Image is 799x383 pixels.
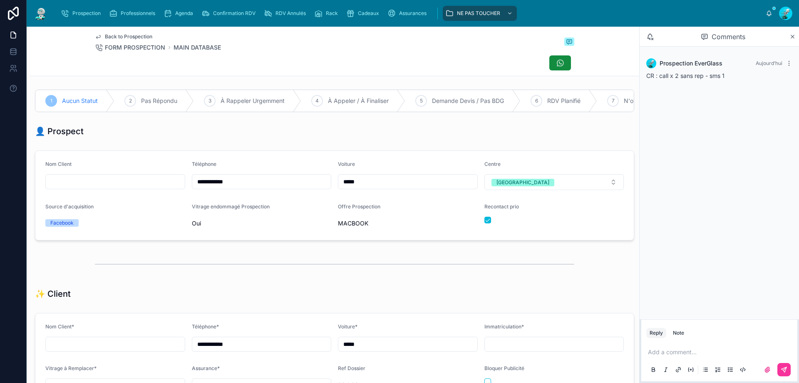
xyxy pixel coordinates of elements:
[192,219,332,228] span: Oui
[213,10,256,17] span: Confirmation RDV
[484,161,501,167] span: Centre
[58,6,107,21] a: Prospection
[312,6,344,21] a: Rack
[261,6,312,21] a: RDV Annulés
[174,43,221,52] a: MAIN DATABASE
[496,179,549,186] div: [GEOGRAPHIC_DATA]
[33,7,48,20] img: App logo
[484,174,624,190] button: Select Button
[72,10,101,17] span: Prospection
[105,33,152,40] span: Back to Prospection
[326,10,338,17] span: Rack
[315,98,319,104] span: 4
[484,365,524,371] span: Bloquer Publicité
[192,161,216,167] span: Téléphone
[129,98,132,104] span: 2
[50,219,74,227] div: Facebook
[45,323,74,330] span: Nom Client*
[399,10,427,17] span: Assurances
[45,203,94,210] span: Source d'acquisition
[358,10,379,17] span: Cadeaux
[221,97,285,105] span: À Rappeler Urgemment
[192,203,270,210] span: Vitrage endommagé Prospection
[385,6,432,21] a: Assurances
[95,33,152,40] a: Back to Prospection
[338,203,380,210] span: Offre Prospection
[50,98,52,104] span: 1
[646,72,725,79] span: CR : call x 2 sans rep - sms 1
[338,219,478,228] span: MACBOOK
[328,97,389,105] span: À Appeler / À Finaliser
[484,323,524,330] span: Immatriculation*
[535,98,538,104] span: 6
[660,59,722,68] span: Prospection EverGlass
[35,125,84,137] h1: 👤 Prospect
[432,97,504,105] span: Demande Devis / Pas BDG
[756,60,782,66] span: Aujourd’hui
[420,98,423,104] span: 5
[673,330,684,336] div: Note
[175,10,193,17] span: Agenda
[712,32,745,42] span: Comments
[55,4,766,23] div: scrollable content
[646,328,666,338] button: Reply
[275,10,306,17] span: RDV Annulés
[624,97,686,105] span: N'ont Jamais Répondu
[338,365,365,371] span: Ref Dossier
[107,6,161,21] a: Professionnels
[338,161,355,167] span: Voiture
[199,6,261,21] a: Confirmation RDV
[45,365,97,371] span: Vitrage à Remplacer*
[35,288,71,300] h1: ✨ Client
[670,328,687,338] button: Note
[141,97,177,105] span: Pas Répondu
[484,203,519,210] span: Recontact prio
[161,6,199,21] a: Agenda
[338,323,357,330] span: Voiture*
[443,6,517,21] a: NE PAS TOUCHER
[45,161,72,167] span: Nom Client
[62,97,98,105] span: Aucun Statut
[344,6,385,21] a: Cadeaux
[105,43,165,52] span: FORM PROSPECTION
[208,98,211,104] span: 3
[612,98,615,104] span: 7
[192,365,220,371] span: Assurance*
[192,323,219,330] span: Téléphone*
[547,97,581,105] span: RDV Planifié
[95,43,165,52] a: FORM PROSPECTION
[121,10,155,17] span: Professionnels
[457,10,500,17] span: NE PAS TOUCHER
